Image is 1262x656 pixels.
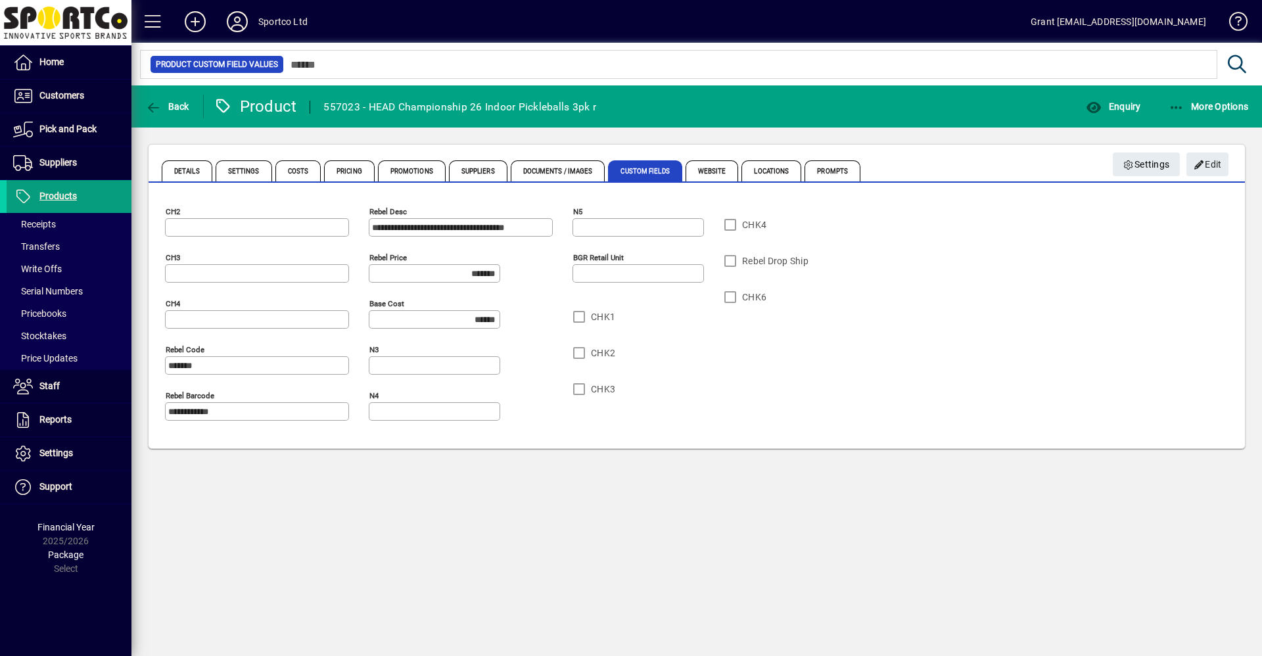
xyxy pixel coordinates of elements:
span: Home [39,57,64,67]
button: More Options [1165,95,1252,118]
a: Customers [7,80,131,112]
mat-label: CH4 [166,299,180,308]
mat-label: CH3 [166,253,180,262]
button: Back [142,95,193,118]
div: Sportco Ltd [258,11,308,32]
button: Add [174,10,216,34]
span: Settings [216,160,272,181]
span: Back [145,101,189,112]
a: Suppliers [7,147,131,179]
span: Promotions [378,160,446,181]
span: Financial Year [37,522,95,532]
a: Stocktakes [7,325,131,347]
span: Edit [1194,154,1222,176]
div: Product [214,96,297,117]
span: Reports [39,414,72,425]
span: Enquiry [1086,101,1140,112]
a: Knowledge Base [1219,3,1246,45]
a: Pricebooks [7,302,131,325]
div: Grant [EMAIL_ADDRESS][DOMAIN_NAME] [1031,11,1206,32]
mat-label: BGR Retail Unit [573,253,624,262]
a: Pick and Pack [7,113,131,146]
span: Stocktakes [13,331,66,341]
span: Price Updates [13,353,78,363]
a: Receipts [7,213,131,235]
span: Locations [741,160,801,181]
span: Product Custom Field Values [156,58,278,71]
button: Enquiry [1083,95,1144,118]
span: Custom Fields [608,160,682,181]
span: Costs [275,160,321,181]
span: Suppliers [449,160,507,181]
span: Customers [39,90,84,101]
div: 557023 - HEAD Championship 26 Indoor Pickleballs 3pk r [323,97,596,118]
mat-label: Rebel Price [369,253,407,262]
span: Package [48,550,83,560]
span: Write Offs [13,264,62,274]
span: Prompts [805,160,860,181]
span: Serial Numbers [13,286,83,296]
mat-label: Rebel Barcode [166,391,214,400]
span: Settings [39,448,73,458]
a: Transfers [7,235,131,258]
span: Products [39,191,77,201]
mat-label: Base Cost [369,299,404,308]
a: Write Offs [7,258,131,280]
a: Home [7,46,131,79]
span: Support [39,481,72,492]
mat-label: N3 [369,345,379,354]
a: Price Updates [7,347,131,369]
span: Pricing [324,160,375,181]
span: Pick and Pack [39,124,97,134]
span: More Options [1169,101,1249,112]
button: Profile [216,10,258,34]
mat-label: Rebel Code [166,345,204,354]
span: Pricebooks [13,308,66,319]
span: Receipts [13,219,56,229]
span: Suppliers [39,157,77,168]
span: Transfers [13,241,60,252]
a: Settings [7,437,131,470]
mat-label: Rebel Desc [369,207,407,216]
button: Edit [1186,152,1228,176]
mat-label: CH2 [166,207,180,216]
app-page-header-button: Back [131,95,204,118]
mat-label: N4 [369,391,379,400]
span: Staff [39,381,60,391]
span: Details [162,160,212,181]
span: Documents / Images [511,160,605,181]
span: Website [686,160,739,181]
a: Serial Numbers [7,280,131,302]
a: Reports [7,404,131,436]
button: Settings [1113,152,1180,176]
a: Staff [7,370,131,403]
a: Support [7,471,131,504]
span: Settings [1123,154,1170,176]
mat-label: N5 [573,207,582,216]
